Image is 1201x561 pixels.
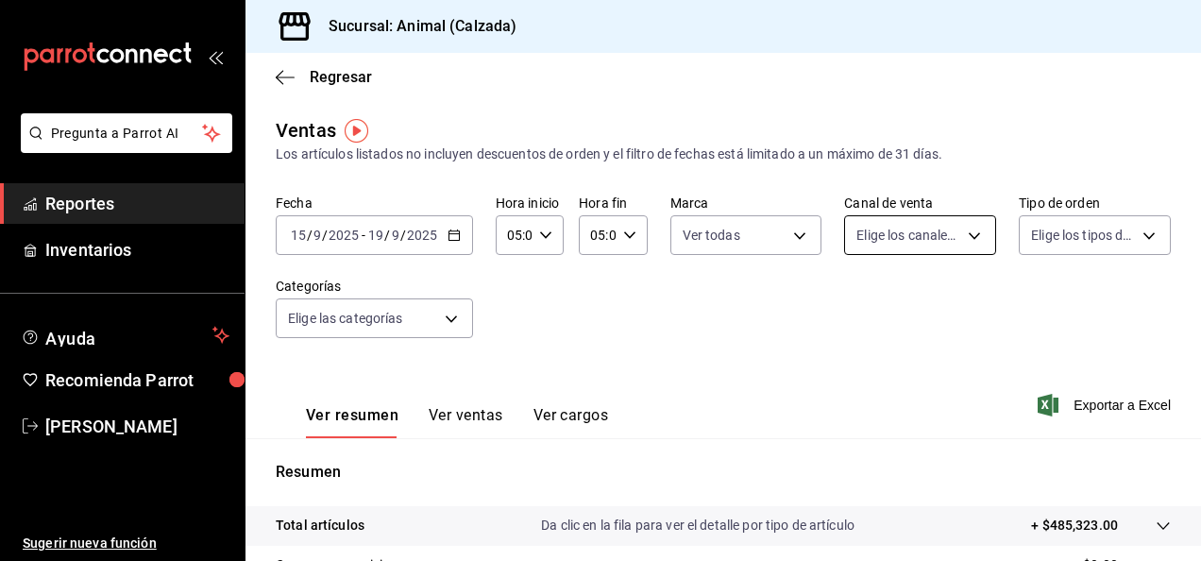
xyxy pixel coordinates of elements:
[541,516,854,535] p: Da clic en la fila para ver el detalle por tipo de artículo
[23,535,157,551] font: Sugerir nueva función
[45,324,205,347] span: Ayuda
[21,113,232,153] button: Pregunta a Parrot AI
[307,228,313,243] span: /
[384,228,390,243] span: /
[1074,398,1171,413] font: Exportar a Excel
[856,226,961,245] span: Elige los canales de venta
[391,228,400,243] input: --
[276,68,372,86] button: Regresar
[290,228,307,243] input: --
[276,116,336,144] div: Ventas
[276,280,473,293] label: Categorías
[406,228,438,243] input: ----
[310,68,372,86] span: Regresar
[1031,516,1118,535] p: + $485,323.00
[533,406,609,438] button: Ver cargos
[1019,196,1171,210] label: Tipo de orden
[844,196,996,210] label: Canal de venta
[45,416,178,436] font: [PERSON_NAME]
[276,196,473,210] label: Fecha
[276,516,364,535] p: Total artículos
[313,15,516,38] h3: Sucursal: Animal (Calzada)
[345,119,368,143] img: Marcador de información sobre herramientas
[313,228,322,243] input: --
[328,228,360,243] input: ----
[579,196,647,210] label: Hora fin
[400,228,406,243] span: /
[208,49,223,64] button: open_drawer_menu
[496,196,564,210] label: Hora inicio
[683,226,740,245] span: Ver todas
[276,461,1171,484] p: Resumen
[306,406,398,425] font: Ver resumen
[45,240,131,260] font: Inventarios
[322,228,328,243] span: /
[276,144,1171,164] div: Los artículos listados no incluyen descuentos de orden y el filtro de fechas está limitado a un m...
[670,196,822,210] label: Marca
[429,406,503,438] button: Ver ventas
[45,194,114,213] font: Reportes
[306,406,608,438] div: Pestañas de navegación
[51,124,203,144] span: Pregunta a Parrot AI
[45,370,194,390] font: Recomienda Parrot
[367,228,384,243] input: --
[13,137,232,157] a: Pregunta a Parrot AI
[288,309,403,328] span: Elige las categorías
[1031,226,1136,245] span: Elige los tipos de orden
[1041,394,1171,416] button: Exportar a Excel
[362,228,365,243] span: -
